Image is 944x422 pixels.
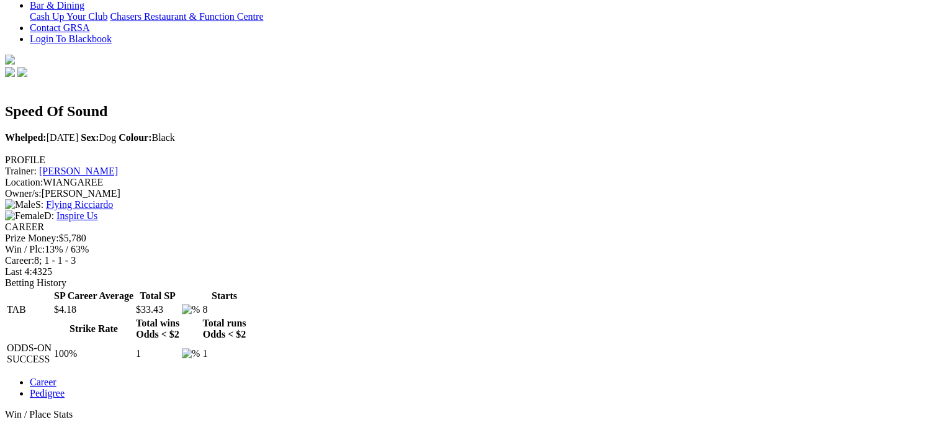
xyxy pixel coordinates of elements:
th: SP Career Average [53,290,134,302]
td: TAB [6,303,52,316]
div: WIANGAREE [5,177,939,188]
div: Bar & Dining [30,11,939,22]
td: 1 [135,342,180,366]
img: logo-grsa-white.png [5,55,15,65]
span: Career: [5,255,34,266]
h2: Speed Of Sound [5,103,939,120]
img: Male [5,199,35,210]
div: CAREER [5,222,939,233]
div: 4325 [5,266,939,277]
span: Dog [81,132,116,143]
a: Contact GRSA [30,22,89,33]
th: Total wins Odds < $2 [135,317,180,341]
b: Sex: [81,132,99,143]
a: Flying Ricciardo [46,199,113,210]
span: [DATE] [5,132,78,143]
a: Inspire Us [56,210,97,221]
div: Win / Place Stats [5,409,939,420]
div: 8; 1 - 1 - 3 [5,255,939,266]
b: Whelped: [5,132,47,143]
a: Pedigree [30,388,65,398]
img: twitter.svg [17,67,27,77]
b: Colour: [119,132,151,143]
img: % [182,348,200,359]
a: Chasers Restaurant & Function Centre [110,11,263,22]
td: 1 [202,342,246,366]
td: 8 [202,303,246,316]
span: Black [119,132,175,143]
th: Strike Rate [53,317,134,341]
span: Last 4: [5,266,32,277]
div: $5,780 [5,233,939,244]
span: S: [5,199,43,210]
td: $4.18 [53,303,134,316]
th: Starts [202,290,246,302]
th: Total runs Odds < $2 [202,317,246,341]
a: Login To Blackbook [30,34,112,44]
span: Win / Plc: [5,244,45,254]
td: $33.43 [135,303,180,316]
span: Owner/s: [5,188,42,199]
div: 13% / 63% [5,244,939,255]
td: ODDS-ON SUCCESS [6,342,52,366]
img: % [182,304,200,315]
span: Location: [5,177,43,187]
div: [PERSON_NAME] [5,188,939,199]
td: 100% [53,342,134,366]
div: Betting History [5,277,939,289]
a: Cash Up Your Club [30,11,107,22]
span: D: [5,210,54,221]
img: facebook.svg [5,67,15,77]
span: Prize Money: [5,233,59,243]
a: [PERSON_NAME] [39,166,118,176]
span: Trainer: [5,166,37,176]
img: Female [5,210,44,222]
th: Total SP [135,290,180,302]
div: PROFILE [5,155,939,166]
a: Career [30,377,56,387]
